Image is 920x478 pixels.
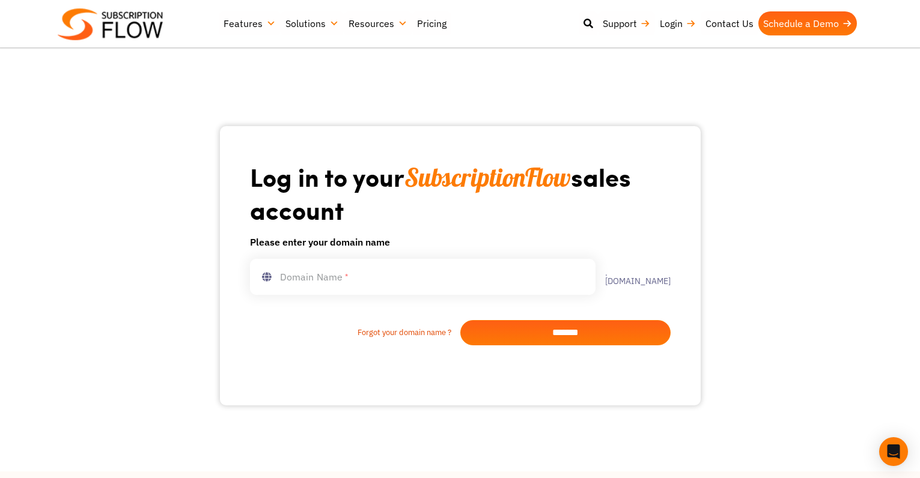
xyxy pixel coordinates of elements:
[250,327,460,339] a: Forgot your domain name ?
[281,11,344,35] a: Solutions
[404,162,571,193] span: SubscriptionFlow
[758,11,857,35] a: Schedule a Demo
[58,8,163,40] img: Subscriptionflow
[412,11,451,35] a: Pricing
[598,11,655,35] a: Support
[250,161,671,225] h1: Log in to your sales account
[596,268,671,285] label: .[DOMAIN_NAME]
[250,235,671,249] h6: Please enter your domain name
[219,11,281,35] a: Features
[344,11,412,35] a: Resources
[655,11,701,35] a: Login
[879,437,908,466] div: Open Intercom Messenger
[701,11,758,35] a: Contact Us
